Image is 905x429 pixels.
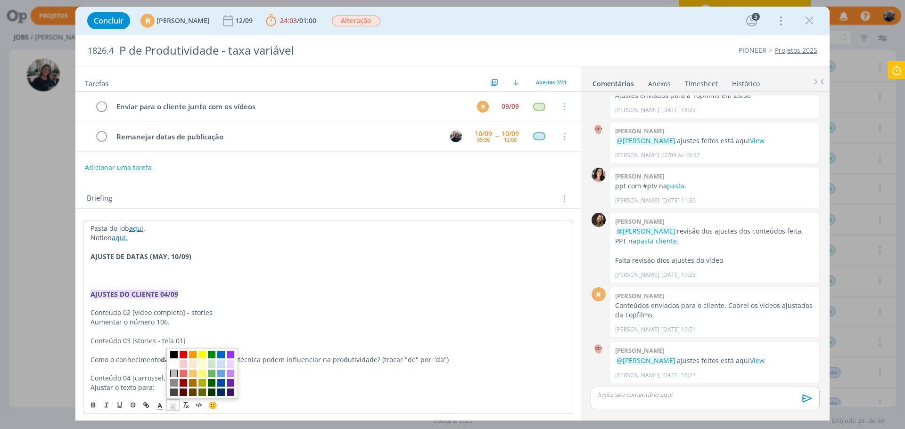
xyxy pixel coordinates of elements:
button: 5 [744,13,759,28]
button: Alteração [331,15,381,27]
span: Cor do Texto [153,399,166,411]
button: M [449,129,463,143]
button: 🙂 [206,399,219,411]
span: [DATE] 17:25 [661,271,696,279]
span: Briefing [87,193,112,205]
div: 09/09 [502,103,519,110]
p: [PERSON_NAME] [615,371,659,380]
p: [PERSON_NAME] [615,271,659,279]
p: ajustes feitos está aqui [615,136,814,146]
a: Projetos 2025 [775,46,817,55]
span: Tarefas [85,77,108,88]
span: [DATE] 16:23 [661,371,696,380]
p: Pasta do job . [90,224,566,233]
strong: da [161,355,169,364]
p: Ajustes enviados para a Topfilms em 28/08 [615,91,814,100]
span: / [297,16,299,25]
p: Ajustar o texto para: [90,383,566,392]
div: Remanejar datas de publicação [112,131,441,143]
span: Cor de Fundo [166,399,180,411]
div: M [140,14,155,28]
button: M[PERSON_NAME] [140,14,210,28]
button: 24:03/01:00 [263,13,319,28]
span: -- [495,133,498,139]
p: Conteúdo 04 [carrossel, card e stories] [90,373,566,383]
img: T [592,168,606,182]
img: M [450,130,462,142]
a: PIONEER [739,46,766,55]
p: Falta revisão dios ajustes do vídeo [615,256,814,265]
span: Alteração [332,16,380,26]
b: [PERSON_NAME] [615,217,664,226]
b: [PERSON_NAME] [615,172,664,180]
p: Conteúdo 02 [vídeo completo] - stories [90,308,566,317]
b: [PERSON_NAME] [615,127,664,135]
img: A [592,122,606,137]
div: 10/09 [475,130,492,137]
b: [PERSON_NAME] [615,346,664,355]
a: View [750,356,765,365]
a: Histórico [732,75,760,89]
b: [PERSON_NAME] [615,291,664,300]
span: 02/09 às 10:37 [661,151,700,160]
a: Comentários [592,75,634,89]
div: Enviar para o cliente junto com os vídeos [112,101,468,113]
p: Como o conhecimento área e a proximidade técnica podem influenciar na produtividade? (trocar "de"... [90,355,566,364]
img: J [592,213,606,227]
span: [PERSON_NAME] [156,17,210,24]
a: aqui [129,224,143,233]
strong: AJUSTE DE DATAS (MAY, 10/09) [90,252,191,261]
p: revisão dos ajustes dos conteúdos feita. PPT na [615,227,814,246]
a: aqui. [112,233,128,242]
span: [DATE] 16:51 [661,325,696,334]
p: Conteúdos enviados para o cliente. Cobrei os vídeos ajustados da Topfilms. [615,301,814,320]
a: pasta cliente. [636,236,679,245]
img: A [592,342,606,356]
p: Aumentar o número 106. [90,317,566,327]
div: 5 [752,13,760,21]
span: @[PERSON_NAME] [617,136,675,145]
div: 09:30 [477,137,490,142]
p: Conteúdo 03 [stories - tela 01] [90,336,566,346]
button: Adicionar uma tarefa [84,159,152,176]
a: pasta [667,181,684,190]
span: 01:00 [299,16,316,25]
p: [PERSON_NAME] [615,196,659,205]
div: 12/09 [235,17,255,24]
p: ajustes feitos está aqui [615,356,814,365]
span: [DATE] 11:30 [661,196,696,205]
p: [PERSON_NAME] [615,106,659,114]
div: 12:00 [504,137,517,142]
div: dialog [75,7,830,421]
a: Timesheet [684,75,718,89]
span: 24:03 [280,16,297,25]
p: [PERSON_NAME] [615,151,659,160]
span: @[PERSON_NAME] [617,356,675,365]
span: @[PERSON_NAME] [617,227,675,235]
div: 10/09 [502,130,519,137]
span: 🙂 [208,400,217,410]
span: [DATE] 18:22 [661,106,696,114]
p: [PERSON_NAME] [615,325,659,334]
img: arrow-down.svg [513,80,518,85]
div: Anexos [648,79,671,89]
strong: AJUSTES DO CLIENTE 04/09 [90,290,178,299]
p: Notion [90,233,566,243]
div: M [477,101,489,113]
span: 1826.4 [88,46,114,56]
p: ppt com #ptv na . [615,181,814,191]
span: Abertas 2/21 [536,79,567,86]
div: P de Produtividade - taxa variável [115,39,510,62]
a: View [750,136,765,145]
span: Concluir [94,17,123,24]
div: M [592,287,606,301]
button: Concluir [87,12,130,29]
button: M [476,99,490,113]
